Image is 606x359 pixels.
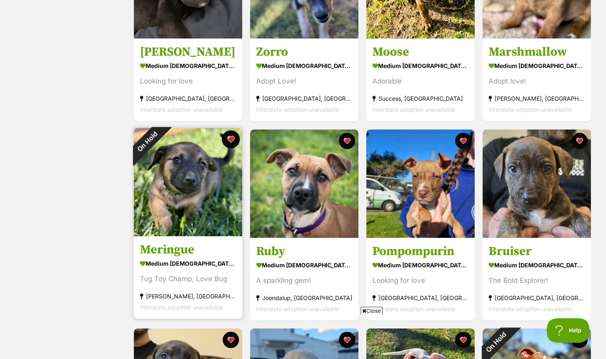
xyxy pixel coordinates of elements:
[482,129,591,238] img: Bruiser
[140,291,236,302] div: [PERSON_NAME], [GEOGRAPHIC_DATA]
[140,76,236,87] div: Looking for love
[372,106,455,113] span: Interstate adoption unavailable
[256,93,352,104] div: [GEOGRAPHIC_DATA], [GEOGRAPHIC_DATA]
[366,129,475,238] img: Pompompurin
[366,237,475,321] a: Pompompurin medium [DEMOGRAPHIC_DATA] Dog Looking for love [GEOGRAPHIC_DATA], [GEOGRAPHIC_DATA] I...
[256,76,352,87] div: Adopt Love!
[256,106,339,113] span: Interstate adoption unavailable
[105,318,502,355] iframe: Advertisement
[372,93,469,104] div: Success, [GEOGRAPHIC_DATA]
[489,45,585,60] h3: Marshmallow
[140,273,236,284] div: Tug Toy Champ, Love Bug
[140,45,236,60] h3: [PERSON_NAME]
[256,275,352,286] div: A sparkling gem!
[489,76,585,87] div: Adopt love!
[455,133,471,149] button: favourite
[256,305,339,312] span: Interstate adoption unavailable
[489,93,585,104] div: [PERSON_NAME], [GEOGRAPHIC_DATA]
[256,60,352,72] div: medium [DEMOGRAPHIC_DATA] Dog
[366,38,475,122] a: Moose medium [DEMOGRAPHIC_DATA] Dog Adorable Success, [GEOGRAPHIC_DATA] Interstate adoption unava...
[489,244,585,259] h3: Bruiser
[222,130,240,148] button: favourite
[489,305,572,312] span: Interstate adoption unavailable
[372,45,469,60] h3: Moose
[134,38,242,122] a: [PERSON_NAME] medium [DEMOGRAPHIC_DATA] Dog Looking for love [GEOGRAPHIC_DATA], [GEOGRAPHIC_DATA]...
[339,133,355,149] button: favourite
[372,275,469,286] div: Looking for love
[134,128,242,236] img: Meringue
[134,236,242,319] a: Meringue medium [DEMOGRAPHIC_DATA] Dog Tug Toy Champ, Love Bug [PERSON_NAME], [GEOGRAPHIC_DATA] I...
[571,133,588,149] button: favourite
[256,259,352,271] div: medium [DEMOGRAPHIC_DATA] Dog
[372,60,469,72] div: medium [DEMOGRAPHIC_DATA] Dog
[489,292,585,303] div: [GEOGRAPHIC_DATA], [GEOGRAPHIC_DATA]
[372,76,469,87] div: Adorable
[140,60,236,72] div: medium [DEMOGRAPHIC_DATA] Dog
[140,106,223,113] span: Interstate adoption unavailable
[372,292,469,303] div: [GEOGRAPHIC_DATA], [GEOGRAPHIC_DATA]
[140,304,223,311] span: Interstate adoption unavailable
[372,244,469,259] h3: Pompompurin
[256,45,352,60] h3: Zorro
[489,60,585,72] div: medium [DEMOGRAPHIC_DATA] Dog
[140,93,236,104] div: [GEOGRAPHIC_DATA], [GEOGRAPHIC_DATA]
[482,237,591,321] a: Bruiser medium [DEMOGRAPHIC_DATA] Dog The Bold Explorer! [GEOGRAPHIC_DATA], [GEOGRAPHIC_DATA] Int...
[489,106,572,113] span: Interstate adoption unavailable
[123,117,171,165] div: On Hold
[250,129,358,238] img: Ruby
[360,307,383,315] span: Close
[372,305,455,312] span: Interstate adoption unavailable
[250,237,358,321] a: Ruby medium [DEMOGRAPHIC_DATA] Dog A sparkling gem! Joondalup, [GEOGRAPHIC_DATA] Interstate adopt...
[250,38,358,122] a: Zorro medium [DEMOGRAPHIC_DATA] Dog Adopt Love! [GEOGRAPHIC_DATA], [GEOGRAPHIC_DATA] Interstate a...
[482,38,591,122] a: Marshmallow medium [DEMOGRAPHIC_DATA] Dog Adopt love! [PERSON_NAME], [GEOGRAPHIC_DATA] Interstate...
[256,244,352,259] h3: Ruby
[372,259,469,271] div: medium [DEMOGRAPHIC_DATA] Dog
[489,259,585,271] div: medium [DEMOGRAPHIC_DATA] Dog
[134,230,242,238] a: On Hold
[140,257,236,269] div: medium [DEMOGRAPHIC_DATA] Dog
[547,318,590,343] iframe: Help Scout Beacon - Open
[140,242,236,257] h3: Meringue
[256,292,352,303] div: Joondalup, [GEOGRAPHIC_DATA]
[489,275,585,286] div: The Bold Explorer!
